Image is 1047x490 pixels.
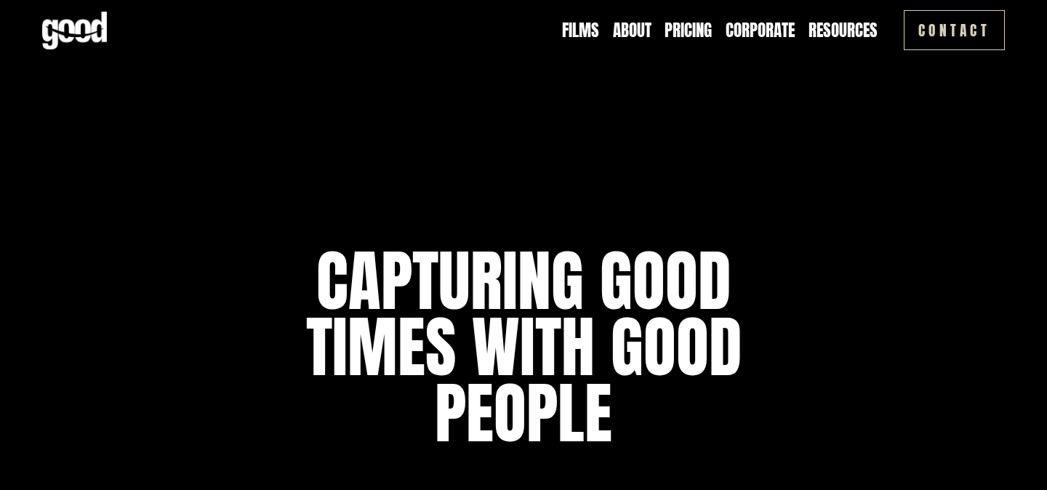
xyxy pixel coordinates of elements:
h1: capturing good times with good people [283,248,764,446]
a: Corporate [726,19,795,42]
a: About [613,19,651,42]
a: Contact [904,10,1006,49]
img: Good Feeling Films [42,12,107,49]
span: Resources [809,20,878,41]
a: Films [562,19,599,42]
a: folder dropdown [809,19,878,42]
a: Pricing [665,19,712,42]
